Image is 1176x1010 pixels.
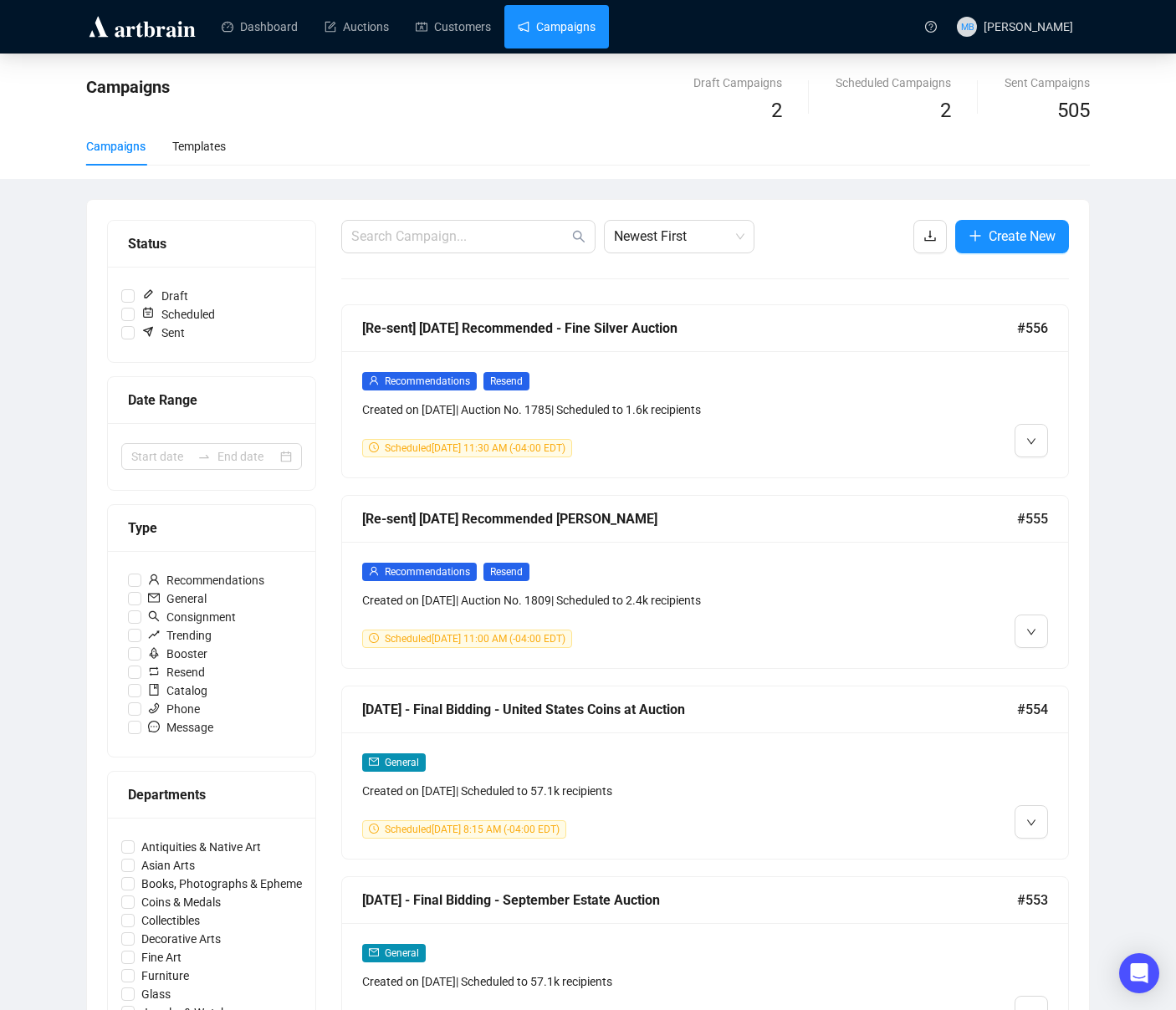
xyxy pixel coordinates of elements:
span: rocket [148,647,160,659]
div: Date Range [128,390,295,411]
span: phone [148,702,160,714]
a: [Re-sent] [DATE] Recommended [PERSON_NAME]#555userRecommendationsResendCreated on [DATE]| Auction... [341,495,1069,669]
span: clock-circle [369,442,379,452]
a: Auctions [325,5,389,48]
span: #556 [1017,318,1048,339]
span: General [385,947,419,959]
span: [PERSON_NAME] [984,20,1073,33]
span: down [1026,627,1036,637]
div: Created on [DATE] | Auction No. 1809 | Scheduled to 2.4k recipients [362,591,874,610]
span: General [141,589,213,608]
span: clock-circle [369,633,379,643]
span: Collectibles [135,911,207,930]
span: Resend [483,372,529,390]
div: [DATE] - Final Bidding - United States Coins at Auction [362,699,1017,720]
span: MB [960,19,974,33]
span: search [148,610,160,622]
span: 505 [1057,99,1090,122]
span: mail [369,757,379,767]
a: [Re-sent] [DATE] Recommended - Fine Silver Auction#556userRecommendationsResendCreated on [DATE]|... [341,304,1069,478]
span: question-circle [925,21,937,33]
div: Created on [DATE] | Auction No. 1785 | Scheduled to 1.6k recipients [362,400,874,419]
span: Books, Photographs & Ephemera [135,875,320,893]
input: End date [217,447,277,466]
span: Phone [141,700,207,718]
span: user [369,566,379,576]
div: Departments [128,784,295,805]
span: retweet [148,666,160,677]
div: Sent Campaigns [1005,74,1090,92]
div: Created on [DATE] | Scheduled to 57.1k recipients [362,782,874,800]
div: [DATE] - Final Bidding - September Estate Auction [362,890,1017,911]
button: Create New [955,220,1069,253]
span: Coins & Medals [135,893,228,911]
input: Search Campaign... [351,227,569,247]
span: mail [369,947,379,957]
span: Trending [141,626,218,645]
span: user [369,375,379,385]
span: user [148,574,160,585]
span: rise [148,629,160,640]
span: to [197,450,211,463]
span: search [572,230,585,243]
div: [Re-sent] [DATE] Recommended - Fine Silver Auction [362,318,1017,339]
span: Decorative Arts [135,930,228,948]
span: swap-right [197,450,211,463]
div: Templates [172,137,226,156]
span: Newest First [614,221,744,252]
span: #555 [1017,508,1048,529]
span: Consignment [141,608,243,626]
a: Campaigns [518,5,596,48]
span: Scheduled [DATE] 8:15 AM (-04:00 EDT) [385,824,560,835]
span: #553 [1017,890,1048,911]
span: clock-circle [369,824,379,834]
span: Scheduled [DATE] 11:30 AM (-04:00 EDT) [385,442,565,454]
span: Antiquities & Native Art [135,838,268,856]
span: plus [969,229,982,242]
span: Booster [141,645,214,663]
span: Recommendations [141,571,271,589]
span: Recommendations [385,566,470,578]
div: [Re-sent] [DATE] Recommended [PERSON_NAME] [362,508,1017,529]
span: Scheduled [DATE] 11:00 AM (-04:00 EDT) [385,633,565,645]
div: Open Intercom Messenger [1119,953,1159,993]
span: Resend [141,663,212,681]
span: download [923,229,937,242]
img: logo [86,13,198,40]
span: Furniture [135,967,196,985]
span: #554 [1017,699,1048,720]
span: mail [148,592,160,604]
span: Create New [989,226,1056,247]
span: Message [141,718,220,737]
div: Created on [DATE] | Scheduled to 57.1k recipients [362,972,874,991]
a: [DATE] - Final Bidding - United States Coins at Auction#554mailGeneralCreated on [DATE]| Schedule... [341,686,1069,860]
span: Draft [135,287,195,305]
span: book [148,684,160,696]
div: Status [128,233,295,254]
span: Recommendations [385,375,470,387]
span: 2 [771,99,782,122]
span: Campaigns [86,77,170,97]
span: Asian Arts [135,856,202,875]
input: Start date [131,447,191,466]
span: message [148,721,160,732]
div: Type [128,518,295,538]
a: Dashboard [222,5,298,48]
span: 2 [940,99,951,122]
div: Scheduled Campaigns [836,74,951,92]
div: Draft Campaigns [693,74,782,92]
span: down [1026,436,1036,446]
span: Sent [135,324,192,342]
span: Glass [135,985,177,1003]
span: Catalog [141,681,214,700]
span: down [1026,818,1036,828]
span: Fine Art [135,948,188,967]
span: Resend [483,563,529,581]
div: Campaigns [86,137,146,156]
span: Scheduled [135,305,222,324]
span: General [385,757,419,768]
a: Customers [416,5,491,48]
